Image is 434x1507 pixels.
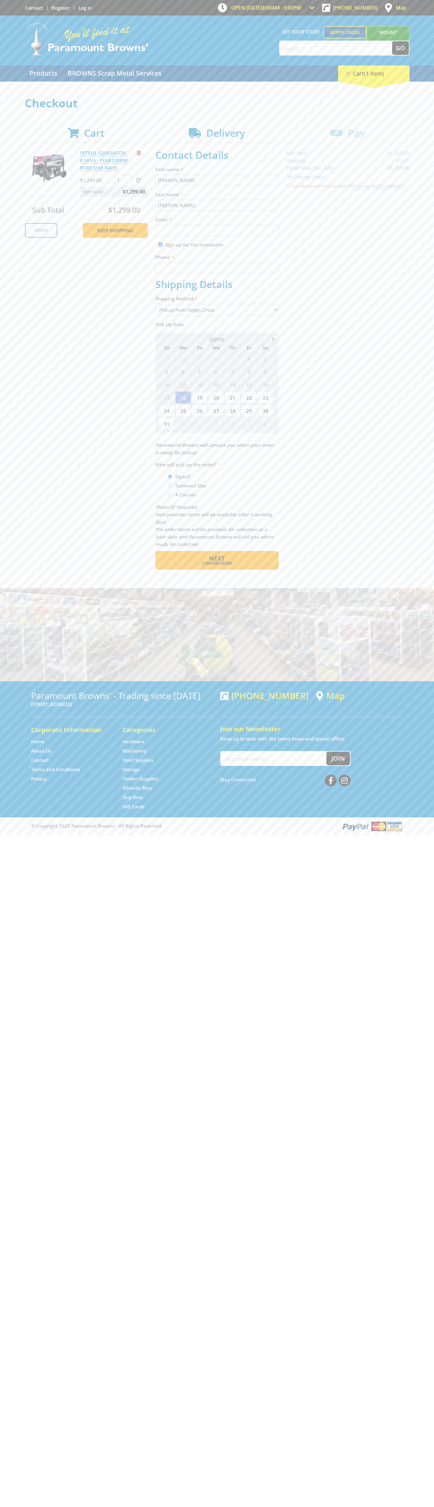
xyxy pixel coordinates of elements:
label: Phone [155,253,279,261]
span: 18 [175,391,191,404]
span: Sub Total [32,205,64,215]
span: 30 [257,404,273,417]
span: Th [225,344,240,352]
span: Mo [175,344,191,352]
span: 31 [159,417,175,430]
span: 4 [225,417,240,430]
span: 9 [257,365,273,378]
label: Shipping Method [155,295,279,302]
span: 5 [192,365,208,378]
span: 25 [175,404,191,417]
label: First name [155,166,279,173]
span: 11 [175,378,191,391]
a: View a map of Gepps Cross location [316,691,345,701]
span: 1 [175,417,191,430]
span: 5 [241,417,257,430]
span: $1,299.00 [123,187,145,196]
input: Your email address [221,752,326,765]
a: Log in [78,5,92,11]
span: 14 [225,378,240,391]
label: Who will pick up the order? [155,461,279,468]
button: Join [326,752,350,765]
span: 8 [241,365,257,378]
span: 16 [257,378,273,391]
img: PETROL GENERATOR - 8.5KVA - PEG8200EBP PURE SINE WAVE [31,149,68,186]
span: 28 [175,352,191,365]
span: Fr [241,344,257,352]
input: Please enter your email address. [155,225,279,236]
label: Email [155,216,279,223]
p: Item total: [80,187,148,196]
span: 17 [159,391,175,404]
span: 15 [241,378,257,391]
span: We [208,344,224,352]
span: 29 [192,352,208,365]
span: 13 [208,378,224,391]
input: Search [280,41,392,55]
span: (1 item) [364,70,384,77]
input: Please enter your last name. [155,200,279,211]
h5: Categories [123,726,202,734]
span: 12 [192,378,208,391]
a: Go to the registration page [51,5,70,11]
h3: Paramount Browns' - Trading since [DATE] [31,691,214,700]
label: A Courier [173,489,199,500]
span: 2 [192,417,208,430]
span: 1 [241,352,257,365]
a: Go to the Timber Supplies page [123,776,158,782]
span: 22 [241,391,257,404]
span: Next [209,554,225,562]
span: 27 [159,352,175,365]
span: 20 [208,391,224,404]
span: 7 [225,365,240,378]
a: Mount [PERSON_NAME] [366,26,409,50]
span: Delivery [206,126,245,140]
h2: Shipping Details [155,278,279,290]
span: 31 [225,352,240,365]
input: Please enter your telephone number. [155,262,279,273]
a: Go to the Home page [31,738,44,745]
label: Myself [173,471,192,482]
a: Go to the Storage page [123,766,140,773]
span: 4 [175,365,191,378]
div: Stay Connected [220,772,351,787]
div: Cart [338,65,409,82]
a: Go to the Products page [25,65,62,82]
img: PayPal, Mastercard, Visa accepted [341,820,403,832]
label: Someone Else [173,480,208,491]
a: Go to the About Us page [31,748,51,754]
label: Pick Up Date [155,321,279,328]
span: OPEN [DATE] [231,4,301,11]
span: 3 [159,365,175,378]
span: Sa [257,344,273,352]
span: 19 [192,391,208,404]
span: 29 [241,404,257,417]
span: Cart [84,126,105,140]
span: 2 [257,352,273,365]
input: Please select who will pick up the order. [168,492,172,496]
div: ® Copyright 2025 Paramount Browns'. All Rights Reserved. [25,820,409,832]
h2: Contact Details [155,149,279,161]
a: Go to the Terms and Conditions page [31,766,80,773]
input: Please enter your first name. [155,175,279,186]
span: 3 [208,417,224,430]
a: Go to the Contact page [31,757,49,763]
a: Go to the Machinery page [123,748,146,754]
span: 6 [208,365,224,378]
input: Please select who will pick up the order. [168,474,172,478]
a: Print [25,223,57,238]
label: Sign up for the newsletter [165,242,224,248]
a: Keep Shopping [83,223,148,238]
span: [DATE] [210,336,224,343]
a: Remove from cart [137,150,141,156]
h5: Join our Newsletter [220,725,403,733]
a: Go to the Steel Supplies page [123,757,154,763]
input: Please select who will pick up the order. [168,483,172,487]
button: Next Confirm order [155,551,279,570]
a: Go to the BROWNS Scrap Metal Services page [63,65,166,82]
span: Set your store [279,26,324,37]
a: Go to the Wheelie Bins page [123,785,152,791]
span: 24 [159,404,175,417]
a: Go to the Privacy page [31,776,47,782]
a: Go to the Skip Bins page [123,794,143,801]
